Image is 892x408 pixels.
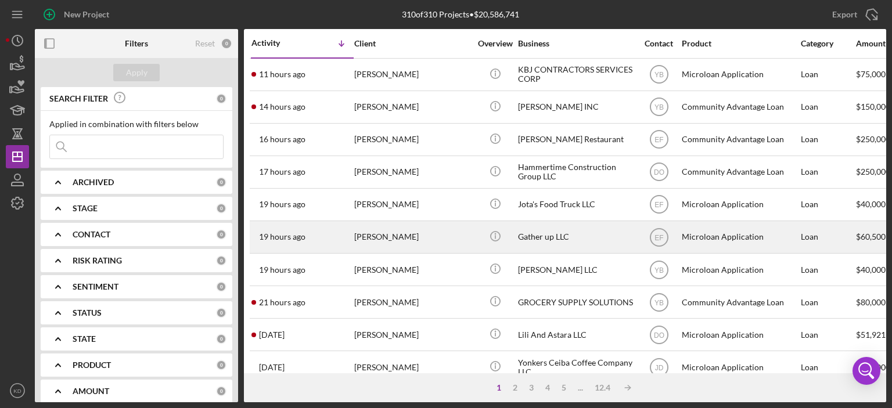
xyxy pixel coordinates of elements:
text: KD [13,388,21,394]
b: SENTIMENT [73,282,118,291]
div: ... [572,383,589,392]
div: [PERSON_NAME] [354,124,470,155]
button: Export [821,3,886,26]
div: [PERSON_NAME] [354,92,470,122]
div: Gather up LLC [518,222,634,252]
div: Client [354,39,470,48]
div: 5 [556,383,572,392]
div: 0 [216,386,226,396]
div: Loan [801,189,855,220]
div: Yonkers Ceiba Coffee Company LLC [518,352,634,382]
div: Loan [801,222,855,252]
div: 0 [216,93,226,104]
button: Apply [113,64,160,81]
div: [PERSON_NAME] Restaurant [518,124,634,155]
text: YB [654,266,663,274]
div: Overview [473,39,517,48]
div: Apply [126,64,148,81]
div: Microloan Application [682,189,798,220]
div: New Project [64,3,109,26]
time: 2025-08-19 14:36 [259,265,305,275]
time: 2025-08-18 19:59 [259,330,285,340]
time: 2025-08-19 13:07 [259,298,305,307]
b: AMOUNT [73,387,109,396]
text: YB [654,71,663,79]
div: [PERSON_NAME] [354,254,470,285]
div: [PERSON_NAME] [354,352,470,382]
div: [PERSON_NAME] [354,157,470,187]
div: 0 [216,360,226,370]
div: 4 [539,383,556,392]
div: Microloan Application [682,222,798,252]
div: [PERSON_NAME] [354,189,470,220]
time: 2025-08-19 16:42 [259,167,305,176]
text: EF [654,136,663,144]
div: Jota's Food Truck LLC [518,189,634,220]
div: Export [832,3,857,26]
div: Microloan Application [682,319,798,350]
text: EF [654,233,663,241]
b: Filters [125,39,148,48]
div: [PERSON_NAME] LLC [518,254,634,285]
div: 3 [523,383,539,392]
b: RISK RATING [73,256,122,265]
div: 0 [221,38,232,49]
b: PRODUCT [73,360,111,370]
b: SEARCH FILTER [49,94,108,103]
div: [PERSON_NAME] [354,59,470,90]
div: 1 [491,383,507,392]
div: Product [682,39,798,48]
div: Microloan Application [682,352,798,382]
div: 310 of 310 Projects • $20,586,741 [402,10,519,19]
div: 0 [216,334,226,344]
div: 0 [216,281,226,292]
div: 0 [216,229,226,240]
div: Loan [801,92,855,122]
time: 2025-08-19 17:40 [259,135,305,144]
div: Reset [195,39,215,48]
div: Community Advantage Loan [682,157,798,187]
div: Microloan Application [682,254,798,285]
text: DO [654,331,664,339]
b: STAGE [73,204,98,213]
button: KD [6,379,29,402]
div: Loan [801,124,855,155]
b: CONTACT [73,230,110,239]
div: Community Advantage Loan [682,92,798,122]
div: Applied in combination with filters below [49,120,224,129]
div: Hammertime Construction Group LLC [518,157,634,187]
div: GROCERY SUPPLY SOLUTIONS [518,287,634,317]
time: 2025-08-17 22:46 [259,363,285,372]
time: 2025-08-19 15:08 [259,232,305,241]
div: Lili And Astara LLC [518,319,634,350]
div: 12.4 [589,383,616,392]
button: New Project [35,3,121,26]
div: 0 [216,177,226,187]
time: 2025-08-19 22:47 [259,70,305,79]
div: 0 [216,255,226,266]
div: [PERSON_NAME] [354,287,470,317]
div: Loan [801,59,855,90]
div: Category [801,39,855,48]
div: Open Intercom Messenger [853,357,880,385]
div: [PERSON_NAME] [354,319,470,350]
b: STATE [73,334,96,344]
div: Activity [251,38,303,48]
div: [PERSON_NAME] [354,222,470,252]
div: Loan [801,352,855,382]
text: JD [654,363,663,371]
time: 2025-08-19 19:31 [259,102,305,111]
div: Loan [801,319,855,350]
div: Loan [801,157,855,187]
div: Community Advantage Loan [682,124,798,155]
div: Loan [801,254,855,285]
div: Contact [637,39,681,48]
div: 0 [216,203,226,214]
b: ARCHIVED [73,178,114,187]
time: 2025-08-19 15:16 [259,200,305,209]
div: Loan [801,287,855,317]
div: 0 [216,308,226,318]
text: YB [654,103,663,111]
div: Microloan Application [682,59,798,90]
b: STATUS [73,308,102,317]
